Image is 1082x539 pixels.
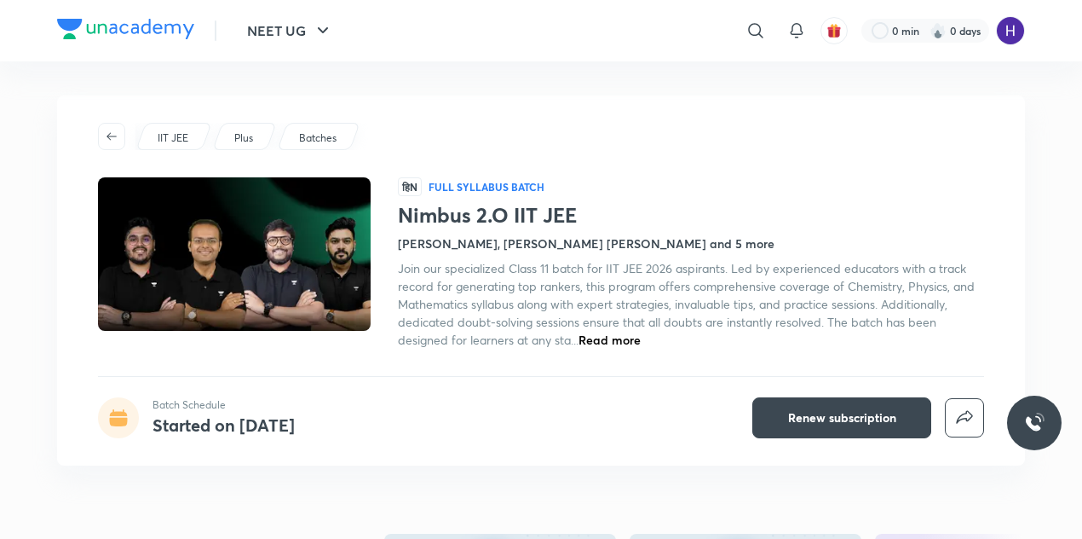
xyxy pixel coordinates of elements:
[1024,413,1045,433] img: ttu
[578,332,641,348] span: Read more
[153,414,295,437] h4: Started on [DATE]
[788,409,896,426] span: Renew subscription
[296,130,340,146] a: Batches
[429,180,544,194] p: Full Syllabus Batch
[398,260,975,348] span: Join our specialized Class 11 batch for IIT JEE 2026 aspirants. Led by experienced educators with...
[398,177,422,196] span: हिN
[153,397,295,413] p: Batch Schedule
[95,176,373,333] img: Thumbnail
[158,130,188,146] p: IIT JEE
[155,130,192,146] a: IIT JEE
[820,17,848,44] button: avatar
[752,397,931,438] button: Renew subscription
[398,235,774,252] h4: [PERSON_NAME], [PERSON_NAME] [PERSON_NAME] and 5 more
[299,130,337,146] p: Batches
[57,19,194,43] a: Company Logo
[57,19,194,39] img: Company Logo
[234,130,253,146] p: Plus
[398,203,984,228] h1: Nimbus 2.O IIT JEE
[929,22,947,39] img: streak
[237,14,343,48] button: NEET UG
[232,130,256,146] a: Plus
[826,23,842,38] img: avatar
[996,16,1025,45] img: Hitesh Maheshwari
